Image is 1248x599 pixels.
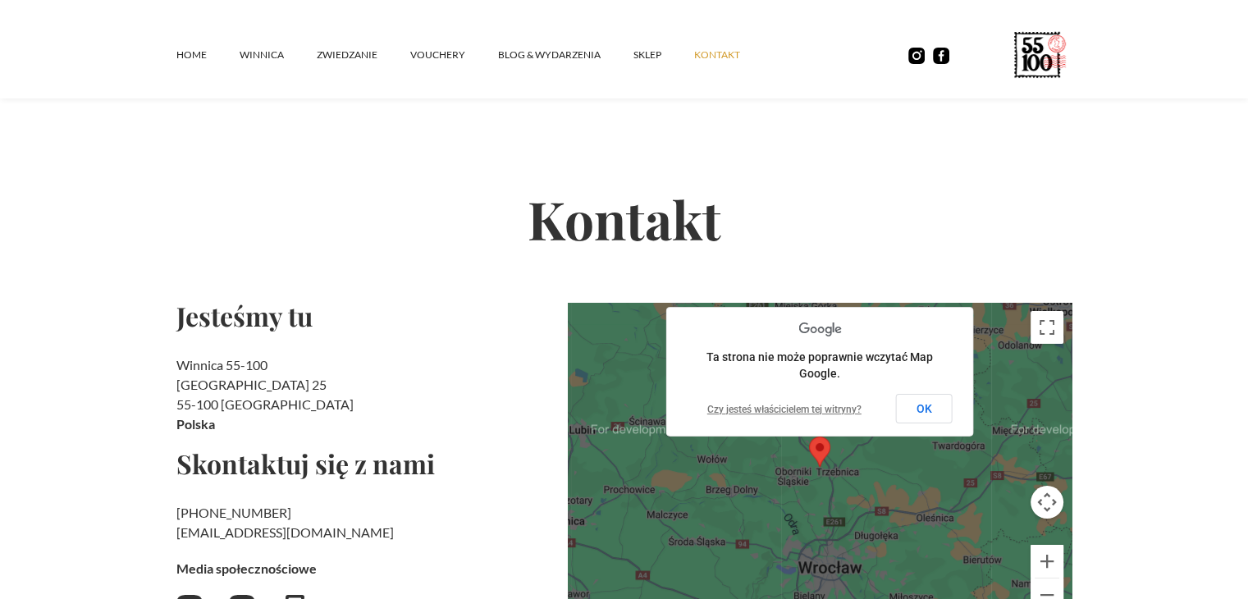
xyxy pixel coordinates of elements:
a: [PHONE_NUMBER] [176,505,291,520]
a: Czy jesteś właścicielem tej witryny? [707,404,862,415]
a: ZWIEDZANIE [317,30,410,80]
button: Powiększ [1031,545,1063,578]
a: kontakt [694,30,773,80]
a: [EMAIL_ADDRESS][DOMAIN_NAME] [176,524,394,540]
button: Włącz widok pełnoekranowy [1031,311,1063,344]
a: SKLEP [633,30,694,80]
a: winnica [240,30,317,80]
a: Home [176,30,240,80]
h2: Winnica 55-100 [GEOGRAPHIC_DATA] 25 55-100 [GEOGRAPHIC_DATA] [176,355,555,434]
h2: ‍ [176,503,555,542]
h2: Skontaktuj się z nami [176,450,555,477]
a: vouchery [410,30,498,80]
strong: Media społecznościowe [176,560,317,576]
h2: Kontakt [176,135,1072,303]
div: Map pin [809,437,830,467]
strong: Polska [176,416,215,432]
button: Sterowanie kamerą na mapie [1031,486,1063,519]
button: OK [896,394,953,423]
a: Blog & Wydarzenia [498,30,633,80]
span: Ta strona nie może poprawnie wczytać Map Google. [706,350,933,380]
h2: Jesteśmy tu [176,303,555,329]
